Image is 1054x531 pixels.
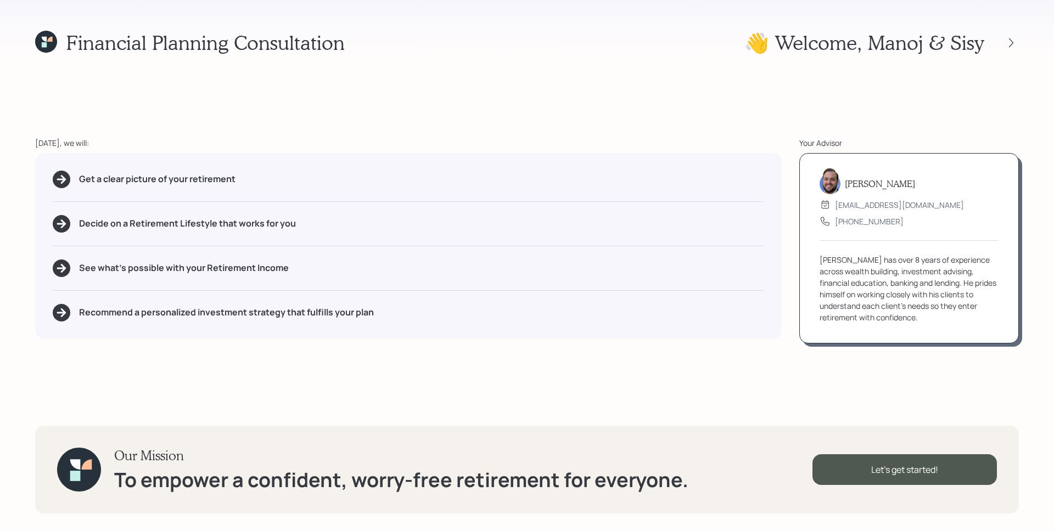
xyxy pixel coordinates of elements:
[744,31,984,54] h1: 👋 Welcome , Manoj & Sisy
[79,307,374,318] h5: Recommend a personalized investment strategy that fulfills your plan
[79,263,289,273] h5: See what's possible with your Retirement Income
[835,216,904,227] div: [PHONE_NUMBER]
[820,168,840,194] img: james-distasi-headshot.png
[820,254,999,323] div: [PERSON_NAME] has over 8 years of experience across wealth building, investment advising, financi...
[845,178,915,189] h5: [PERSON_NAME]
[114,448,688,464] h3: Our Mission
[35,137,782,149] div: [DATE], we will:
[79,174,236,184] h5: Get a clear picture of your retirement
[835,199,964,211] div: [EMAIL_ADDRESS][DOMAIN_NAME]
[799,137,1019,149] div: Your Advisor
[114,468,688,492] h1: To empower a confident, worry-free retirement for everyone.
[66,31,345,54] h1: Financial Planning Consultation
[812,454,997,485] div: Let's get started!
[79,218,296,229] h5: Decide on a Retirement Lifestyle that works for you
